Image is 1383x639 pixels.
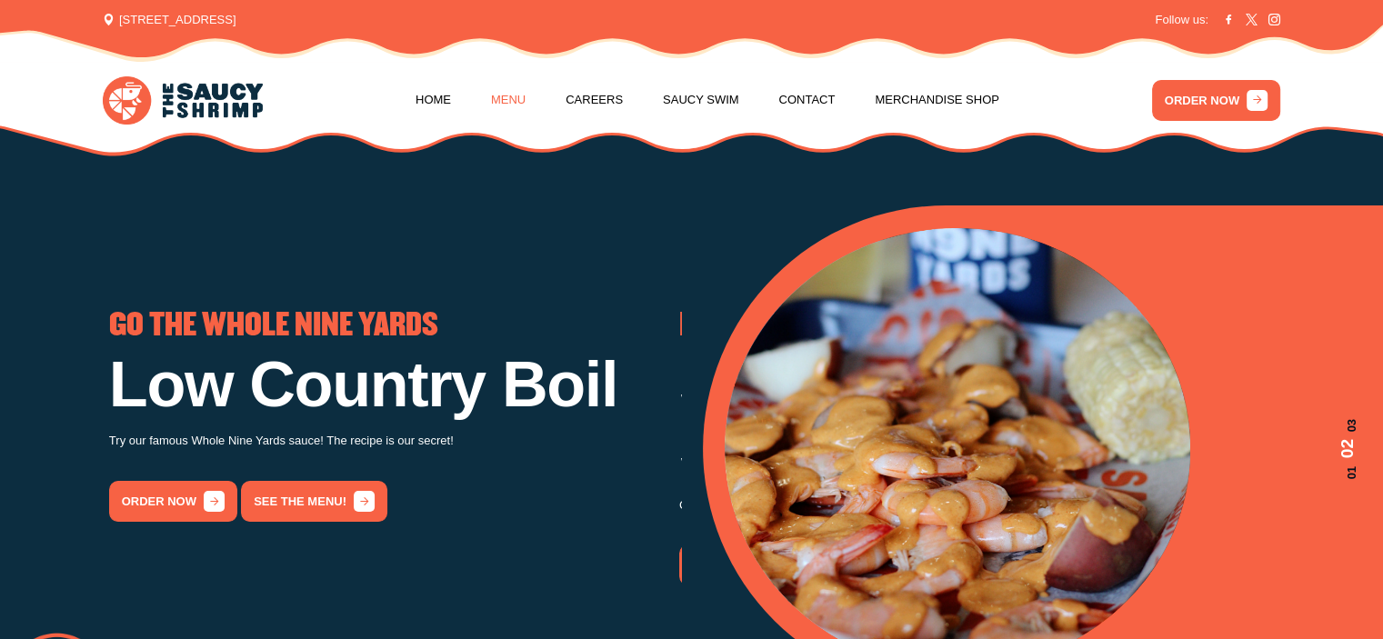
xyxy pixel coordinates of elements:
[1155,11,1208,29] span: Follow us:
[566,65,623,135] a: Careers
[875,65,999,135] a: Merchandise Shop
[1335,419,1361,432] span: 03
[103,76,263,125] img: logo
[109,481,237,522] a: order now
[679,544,807,585] a: order now
[679,353,1249,481] h1: Sizzling Savory Seafood
[109,312,438,341] span: GO THE WHOLE NINE YARDS
[1335,439,1361,458] span: 02
[1335,466,1361,479] span: 01
[241,481,387,522] a: See the menu!
[109,353,679,416] h1: Low Country Boil
[416,65,451,135] a: Home
[679,312,919,341] span: LOW COUNTRY BOIL
[109,431,679,452] p: Try our famous Whole Nine Yards sauce! The recipe is our secret!
[778,65,835,135] a: Contact
[679,495,1249,516] p: Come and try a taste of Statesboro's oldest Low Country Boil restaurant!
[679,312,1249,585] div: 3 / 3
[663,65,739,135] a: Saucy Swim
[491,65,526,135] a: Menu
[1152,80,1280,121] a: ORDER NOW
[109,312,679,522] div: 2 / 3
[103,11,236,29] span: [STREET_ADDRESS]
